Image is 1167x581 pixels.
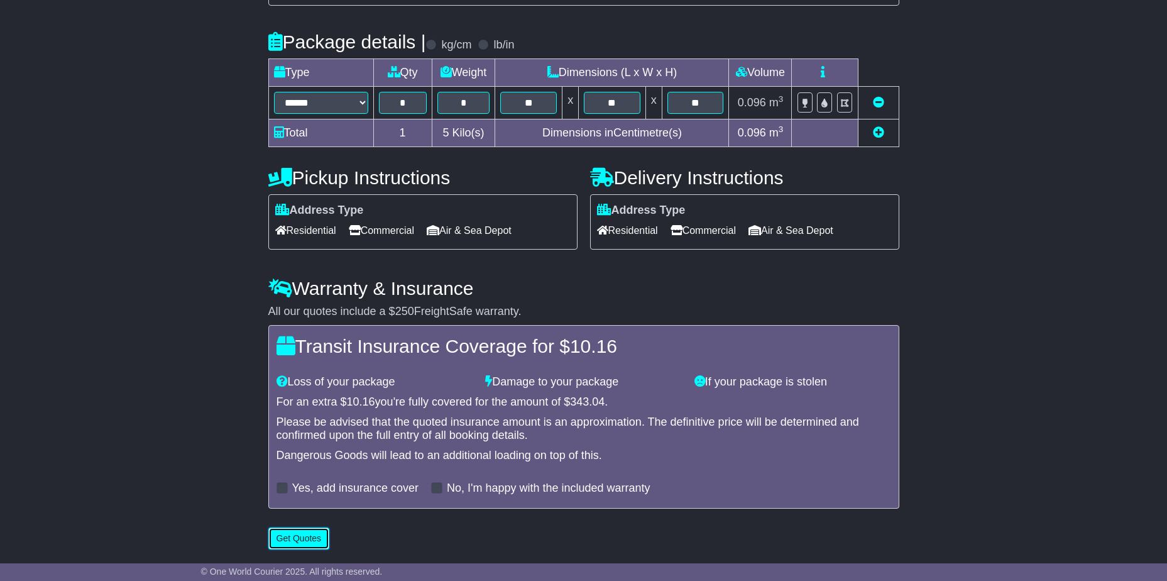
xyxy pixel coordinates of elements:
[441,38,471,52] label: kg/cm
[427,221,512,240] span: Air & Sea Depot
[479,375,688,389] div: Damage to your package
[373,119,432,147] td: 1
[748,221,833,240] span: Air & Sea Depot
[779,94,784,104] sup: 3
[671,221,736,240] span: Commercial
[373,59,432,87] td: Qty
[347,396,375,408] span: 10.16
[769,126,784,139] span: m
[277,336,891,357] h4: Transit Insurance Coverage for $
[395,305,414,318] span: 250
[442,126,449,139] span: 5
[779,124,784,134] sup: 3
[268,278,899,299] h4: Warranty & Insurance
[349,221,414,240] span: Commercial
[432,59,495,87] td: Weight
[873,96,884,109] a: Remove this item
[268,528,330,550] button: Get Quotes
[268,167,578,188] h4: Pickup Instructions
[495,59,729,87] td: Dimensions (L x W x H)
[597,221,658,240] span: Residential
[738,126,766,139] span: 0.096
[277,416,891,443] div: Please be advised that the quoted insurance amount is an approximation. The definitive price will...
[201,567,383,577] span: © One World Courier 2025. All rights reserved.
[275,221,336,240] span: Residential
[268,119,373,147] td: Total
[570,336,617,357] span: 10.16
[645,87,662,119] td: x
[729,59,792,87] td: Volume
[292,482,419,495] label: Yes, add insurance cover
[873,126,884,139] a: Add new item
[432,119,495,147] td: Kilo(s)
[268,59,373,87] td: Type
[493,38,514,52] label: lb/in
[268,305,899,319] div: All our quotes include a $ FreightSafe warranty.
[447,482,650,495] label: No, I'm happy with the included warranty
[495,119,729,147] td: Dimensions in Centimetre(s)
[688,375,897,389] div: If your package is stolen
[562,87,579,119] td: x
[268,31,426,52] h4: Package details |
[570,396,605,408] span: 343.04
[597,204,686,218] label: Address Type
[270,375,479,389] div: Loss of your package
[277,449,891,463] div: Dangerous Goods will lead to an additional loading on top of this.
[277,396,891,409] div: For an extra $ you're fully covered for the amount of $ .
[738,96,766,109] span: 0.096
[769,96,784,109] span: m
[275,204,364,218] label: Address Type
[590,167,899,188] h4: Delivery Instructions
